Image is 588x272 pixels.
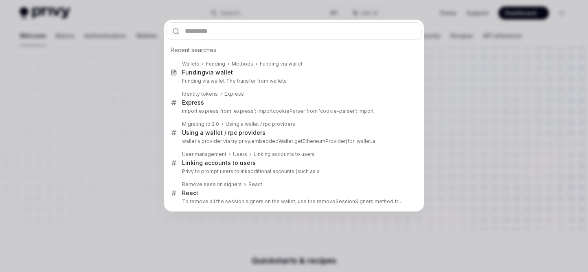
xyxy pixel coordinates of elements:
p: import express from 'express'; import Parser from 'cookie-parser'; import [182,108,404,114]
div: Express [182,99,204,106]
b: link [239,168,248,174]
div: via wallet [182,69,233,76]
div: Funding [206,61,225,67]
p: To remove all the session signers on the wallet, use the removeSessionSigners method from the use [182,198,404,205]
p: Funding via wallet The transfer from wallets [182,78,404,84]
p: wallet's provider via try privy.embeddedWallet. (for: wallet.a [182,138,404,145]
div: Identity tokens [182,91,218,97]
div: React [182,189,198,197]
p: Privy to prompt users to additional accounts (such as a [182,168,404,175]
span: Recent searches [171,46,216,54]
div: ing accounts to users [182,159,256,167]
div: Linking accounts to users [254,151,315,158]
div: Using a wallet / rpc providers [182,129,265,136]
div: Using a wallet / rpc providers [226,121,295,127]
div: Wallets [182,61,200,67]
div: Remove session signers [182,181,242,188]
div: Funding via wallet [260,61,303,67]
div: User management [182,151,226,158]
b: Link [182,159,194,166]
div: Migrating to 2.0 [182,121,219,127]
b: Funding [182,69,205,76]
div: Express [224,91,244,97]
div: Methods [232,61,253,67]
div: Users [233,151,247,158]
b: getEthereumProvider [294,138,346,144]
div: React [248,181,262,188]
b: cookie [273,108,290,114]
